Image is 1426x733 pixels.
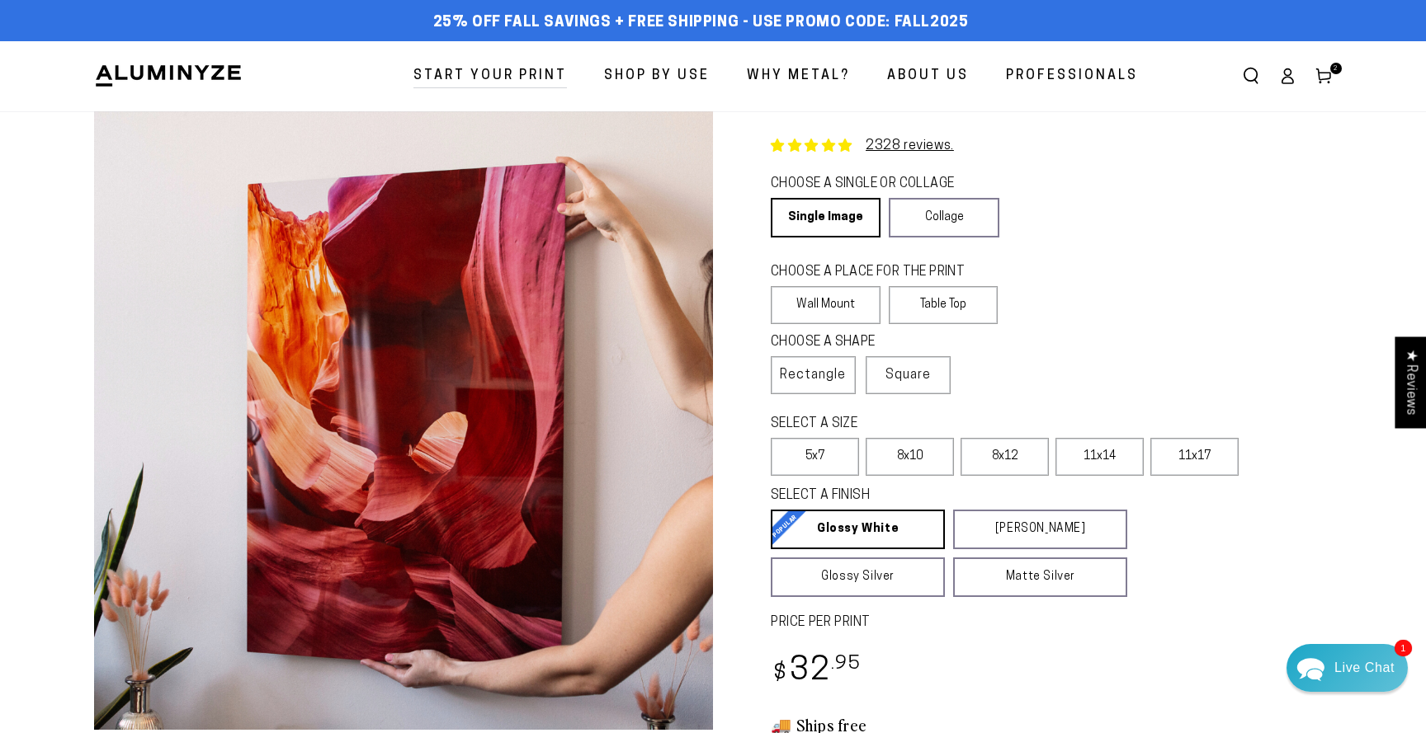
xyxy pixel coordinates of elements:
a: Professionals [994,54,1150,98]
a: Glossy White [771,510,945,549]
legend: CHOOSE A PLACE FOR THE PRINT [771,263,983,282]
a: Shop By Use [592,54,722,98]
summary: Search our site [1233,58,1269,94]
label: 11x14 [1055,438,1144,476]
span: Shop By Use [604,64,710,88]
label: 8x10 [866,438,954,476]
a: Why Metal? [734,54,862,98]
span: Square [885,365,931,385]
a: Matte Silver [953,557,1127,597]
span: 2 [1334,63,1339,74]
label: PRICE PER PRINT [771,613,1332,632]
a: Single Image [771,198,881,237]
span: Professionals [1006,64,1138,88]
label: 11x17 [1150,438,1239,476]
label: 8x12 [961,438,1049,476]
span: Rectangle [780,365,846,385]
a: Glossy Silver [771,557,945,597]
div: Chat widget toggle [1287,644,1408,692]
legend: CHOOSE A SINGLE OR COLLAGE [771,175,984,194]
span: About Us [887,64,969,88]
a: 2328 reviews. [866,139,954,153]
span: Why Metal? [747,64,850,88]
img: Aluminyze [94,63,243,88]
span: 25% off FALL Savings + Free Shipping - Use Promo Code: FALL2025 [433,14,969,32]
span: Start Your Print [413,64,567,88]
div: Contact Us Directly [1334,644,1395,692]
legend: SELECT A FINISH [771,486,1088,505]
bdi: 32 [771,655,861,688]
label: 5x7 [771,438,859,476]
label: Table Top [889,286,999,324]
a: Start Your Print [401,54,579,98]
span: $ [773,663,787,685]
a: Collage [889,198,999,237]
span: 1 [1395,640,1412,656]
a: About Us [875,54,981,98]
sup: .95 [831,655,861,674]
legend: SELECT A SIZE [771,415,1101,434]
legend: CHOOSE A SHAPE [771,333,935,352]
label: Wall Mount [771,286,881,324]
a: [PERSON_NAME] [953,510,1127,549]
div: Click to open Judge.me floating reviews tab [1395,336,1426,428]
